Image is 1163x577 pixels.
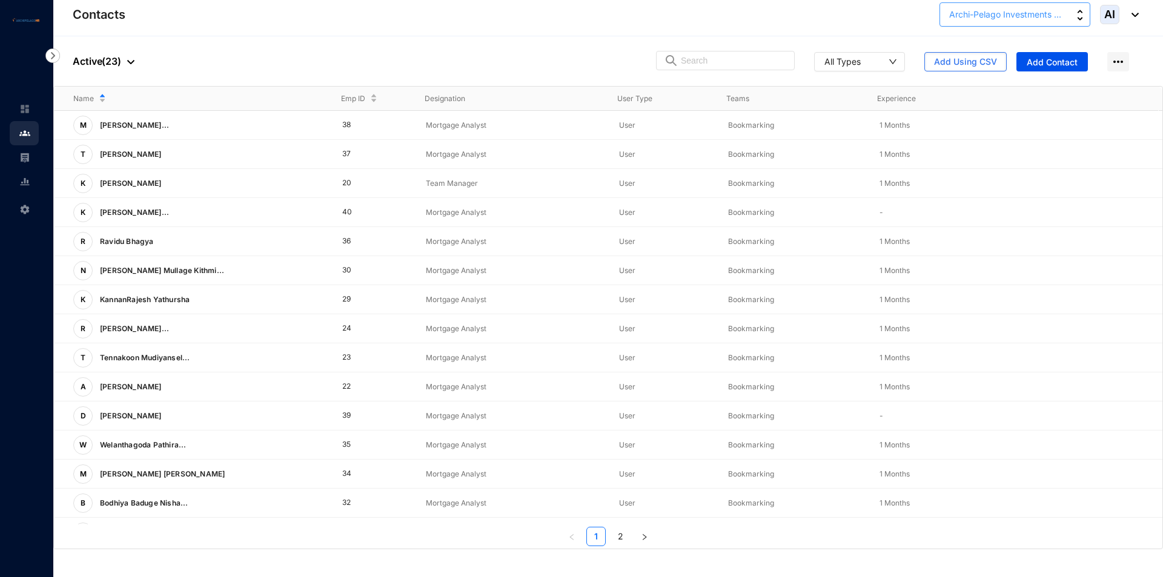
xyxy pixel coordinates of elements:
span: User [619,382,635,391]
p: Mortgage Analyst [426,265,600,277]
span: D [81,412,86,420]
span: A [81,383,86,391]
p: Active ( 23 ) [73,54,134,68]
span: W [79,441,87,449]
span: User [619,179,635,188]
span: left [568,533,575,541]
span: Tennakoon Mudiyansel... [100,353,190,362]
span: User [619,324,635,333]
p: Mortgage Analyst [426,439,600,451]
td: 36 [323,227,407,256]
span: right [641,533,648,541]
span: [PERSON_NAME]... [100,324,169,333]
span: Archi-Pelago Investments ... [949,8,1061,21]
span: 1 Months [880,353,910,362]
span: K [81,296,85,303]
span: User [619,237,635,246]
p: Bookmarking [728,439,860,451]
p: Bookmarking [728,206,860,219]
span: N [81,267,86,274]
li: 2 [611,527,630,546]
span: 1 Months [880,150,910,159]
span: Emp ID [341,93,365,105]
p: Mortgage Analyst [426,381,600,393]
td: 32 [323,489,407,518]
p: Mortgage Analyst [426,323,600,335]
img: dropdown-black.8e83cc76930a90b1a4fdb6d089b7bf3a.svg [127,60,134,64]
span: 1 Months [880,266,910,275]
li: Previous Page [562,527,581,546]
a: 2 [611,527,629,546]
li: Next Page [635,527,654,546]
span: User [619,440,635,449]
span: User [619,208,635,217]
p: [PERSON_NAME] [93,523,167,542]
li: Reports [10,170,39,194]
span: 1 Months [880,382,910,391]
p: [PERSON_NAME] [93,174,167,193]
p: Bookmarking [728,119,860,131]
p: Mortgage Analyst [426,352,600,364]
span: down [889,58,897,66]
p: KannanRajesh Yathursha [93,290,194,309]
span: K [81,180,85,187]
img: more-horizontal.eedb2faff8778e1aceccc67cc90ae3cb.svg [1107,52,1129,71]
p: [PERSON_NAME] [PERSON_NAME] [93,464,230,484]
th: Emp ID [322,87,405,111]
p: [PERSON_NAME] [93,406,167,426]
span: [PERSON_NAME]... [100,208,169,217]
p: Mortgage Analyst [426,236,600,248]
span: User [619,353,635,362]
span: 1 Months [880,120,910,130]
span: AI [1104,9,1115,20]
span: Name [73,93,94,105]
span: Add Using CSV [934,56,997,68]
li: Payroll [10,145,39,170]
span: 1 Months [880,469,910,478]
p: Mortgage Analyst [426,410,600,422]
p: Bookmarking [728,236,860,248]
span: M [80,470,87,478]
p: Mortgage Analyst [426,148,600,160]
td: 34 [323,460,407,489]
p: Ravidu Bhagya [93,232,159,251]
span: User [619,266,635,275]
img: up-down-arrow.74152d26bf9780fbf563ca9c90304185.svg [1077,10,1083,21]
span: Welanthagoda Pathira... [100,440,187,449]
img: dropdown-black.8e83cc76930a90b1a4fdb6d089b7bf3a.svg [1125,13,1139,17]
p: Bookmarking [728,294,860,306]
div: All Types [824,55,861,67]
input: Search [681,51,787,70]
td: 29 [323,285,407,314]
td: 39 [323,401,407,430]
button: All Types [814,52,905,71]
span: T [81,354,85,361]
p: Bookmarking [728,323,860,335]
td: 37 [323,140,407,169]
p: Mortgage Analyst [426,119,600,131]
span: B [81,500,85,507]
span: 1 Months [880,295,910,304]
p: Bookmarking [728,148,860,160]
span: User [619,469,635,478]
p: Bookmarking [728,177,860,190]
p: Contacts [73,6,125,23]
th: Designation [405,87,598,111]
span: [PERSON_NAME]... [100,120,169,130]
span: [PERSON_NAME] Mullage Kithmi... [100,266,224,275]
span: 1 Months [880,237,910,246]
p: Bookmarking [728,410,860,422]
button: Archi-Pelago Investments ... [939,2,1090,27]
button: Add Contact [1016,52,1088,71]
button: right [635,527,654,546]
img: report-unselected.e6a6b4230fc7da01f883.svg [19,176,30,187]
p: Bookmarking [728,468,860,480]
span: - [880,411,883,420]
td: 38 [323,111,407,140]
button: left [562,527,581,546]
td: 27 [323,518,407,547]
td: 22 [323,372,407,401]
th: Teams [707,87,858,111]
span: T [81,151,85,158]
span: 1 Months [880,440,910,449]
